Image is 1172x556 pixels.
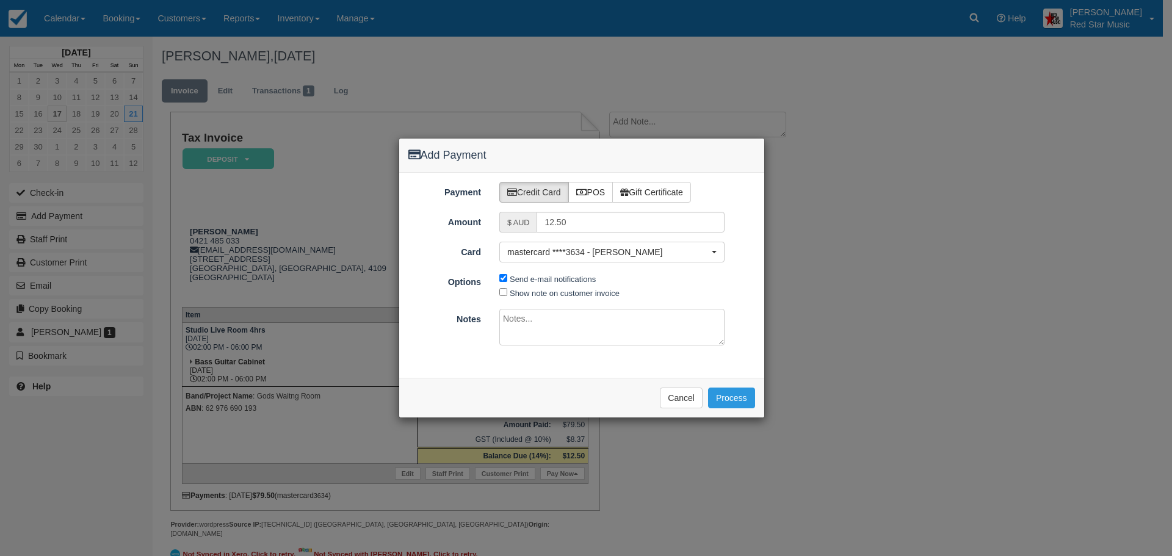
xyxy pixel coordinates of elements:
button: mastercard ****3634 - [PERSON_NAME] [499,242,725,262]
label: Show note on customer invoice [510,289,620,298]
label: Send e-mail notifications [510,275,596,284]
small: $ AUD [507,218,529,227]
label: Card [399,242,491,259]
button: Process [708,388,755,408]
label: Options [399,272,491,289]
label: Gift Certificate [612,182,691,203]
label: Credit Card [499,182,569,203]
span: mastercard ****3634 - [PERSON_NAME] [507,246,709,258]
button: Cancel [660,388,703,408]
label: Payment [399,182,491,199]
h4: Add Payment [408,148,755,164]
input: Valid amount required. [537,212,724,233]
label: Amount [399,212,491,229]
label: POS [568,182,613,203]
label: Notes [399,309,491,326]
